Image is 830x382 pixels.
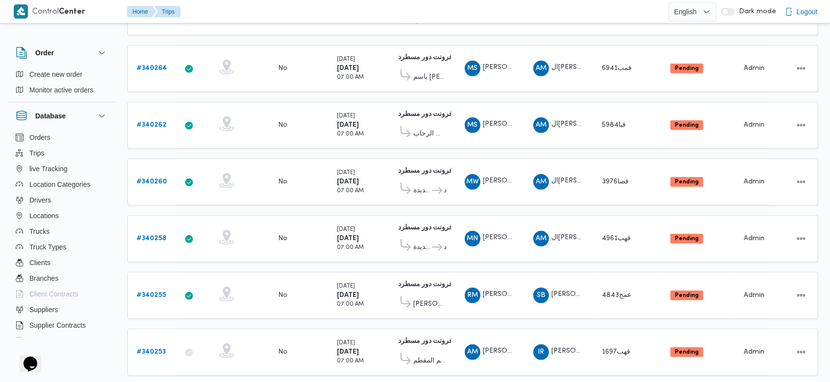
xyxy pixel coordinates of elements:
b: # 340253 [137,349,166,355]
b: فرونت دور مسطرد [398,281,452,288]
span: Pending [670,347,703,357]
span: Clients [29,257,50,269]
small: 07:00 AM [337,245,364,250]
iframe: chat widget [10,343,41,372]
span: [PERSON_NAME][DATE] [PERSON_NAME] [551,348,687,355]
div: Ahmad Muhammad Alaam Said Ahmad Alhamolai [465,344,480,360]
b: فرونت دور مسطرد [398,338,452,344]
button: Client Contracts [12,286,112,302]
b: Pending [675,179,699,185]
span: ال[PERSON_NAME] [551,235,614,241]
span: Admin [744,292,764,298]
span: Drivers [29,194,51,206]
a: #340253 [137,346,166,358]
small: 07:00 AM [337,188,364,194]
button: Trips [154,6,181,18]
span: عمج4843 [602,292,631,298]
span: MW [466,174,479,190]
button: Trucks [12,224,112,239]
span: MN [467,231,478,247]
div: No [278,291,287,300]
button: Create new order [12,67,112,82]
b: فرونت دور مسطرد [398,225,452,231]
span: Pending [670,64,703,73]
div: Order [8,67,116,102]
small: [DATE] [337,284,355,289]
span: ال[PERSON_NAME] [551,65,614,71]
div: Ibrahem Rmdhan Ibrahem Athman AbobIsha [533,344,549,360]
span: قصا3976 [602,179,629,185]
span: Admin [744,179,764,185]
span: قمب6941 [602,65,632,71]
b: [DATE] [337,292,359,298]
b: # 340264 [137,65,167,71]
b: # 340260 [137,179,167,185]
button: Trips [12,145,112,161]
small: [DATE] [337,57,355,62]
img: X8yXhbKr1z7QwAAAABJRU5ErkJggg== [14,4,28,19]
div: Alhamai Muhammad Khald Ali [533,61,549,76]
b: فرونت دور مسطرد [398,54,452,61]
button: Logout [781,2,822,22]
span: Pending [670,177,703,187]
button: Database [16,110,108,122]
span: Create new order [29,68,82,80]
a: #340262 [137,119,166,131]
span: Supplier Contracts [29,319,86,331]
button: Monitor active orders [12,82,112,98]
b: Pending [675,292,699,298]
span: [PERSON_NAME] علي [PERSON_NAME] [483,178,611,184]
b: [DATE] [337,122,359,128]
span: Orders [29,132,50,143]
span: قسم أول القاهرة الجديدة [413,185,430,197]
small: 07:00 AM [337,75,364,80]
button: Orders [12,130,112,145]
b: فرونت دور مسطرد [398,111,452,117]
span: ال[PERSON_NAME] [551,121,614,128]
a: #340255 [137,290,166,301]
button: Clients [12,255,112,270]
span: فرونت دور مسطرد [444,242,447,253]
button: Drivers [12,192,112,208]
div: Database [8,130,116,341]
span: IR [538,344,544,360]
h3: Order [35,47,54,59]
div: Muhammad Salamuah Farj Ahmad Abozaid [465,117,480,133]
div: Shrif Badr Abad Alhamaid Abad Alamajid Badr [533,288,549,303]
button: Order [16,47,108,59]
button: Branches [12,270,112,286]
button: Locations [12,208,112,224]
span: قسم أول القاهرة الجديدة [413,242,430,253]
span: [PERSON_NAME] [PERSON_NAME] [483,121,596,128]
span: Admin [744,235,764,242]
button: Devices [12,333,112,349]
span: AM [536,231,546,247]
span: Pending [670,120,703,130]
span: [PERSON_NAME] [PERSON_NAME] [PERSON_NAME] [551,292,723,298]
span: AM [467,344,478,360]
small: 07:00 AM [337,132,364,137]
span: Suppliers [29,304,58,315]
span: Trucks [29,225,49,237]
b: # 340262 [137,122,166,128]
small: 07:00 AM [337,302,364,307]
span: فرونت دور مسطرد [444,185,447,197]
span: MS [467,117,477,133]
span: Admin [744,65,764,71]
div: Alhamai Muhammad Khald Ali [533,231,549,247]
a: #340258 [137,233,166,245]
small: [DATE] [337,170,355,176]
b: فرونت دور مسطرد [398,168,452,174]
span: قهب4961 [602,235,631,242]
b: [DATE] [337,65,359,71]
span: Client Contracts [29,288,78,300]
span: [PERSON_NAME] [483,235,539,241]
span: AM [536,61,546,76]
button: Actions [793,288,809,303]
div: Muhammad Wjiah Ali Ibrahem Hassan [465,174,480,190]
b: # 340255 [137,292,166,298]
span: MS [467,61,477,76]
button: Home [127,6,156,18]
b: [DATE] [337,235,359,242]
b: Pending [675,66,699,71]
